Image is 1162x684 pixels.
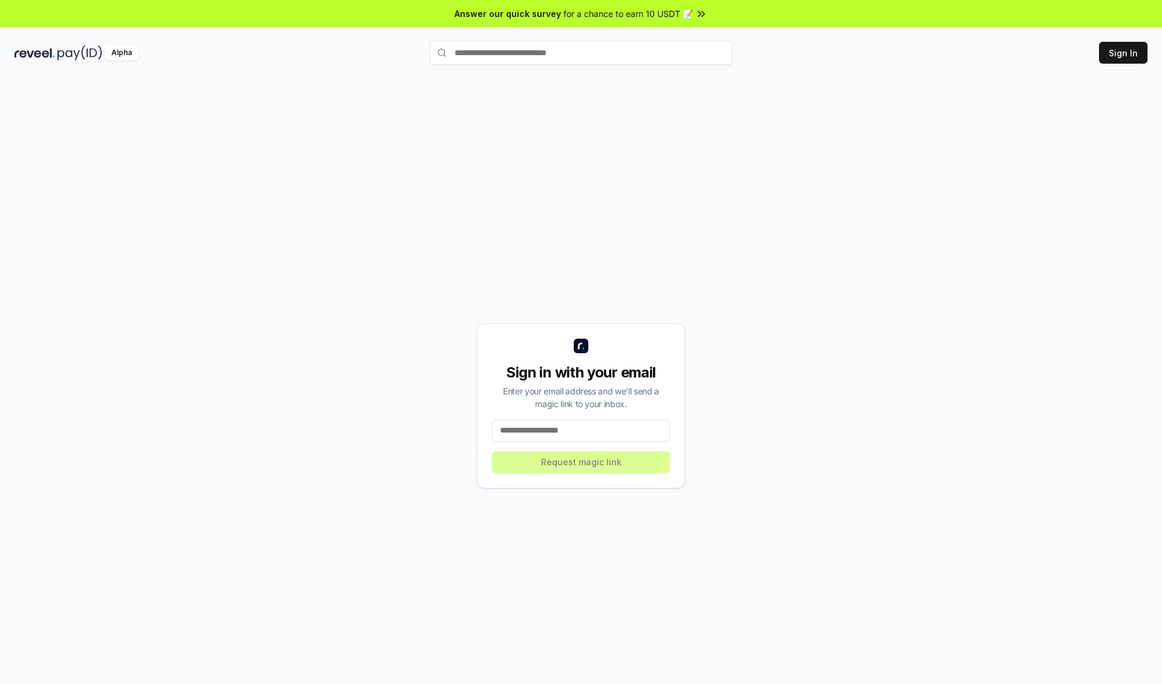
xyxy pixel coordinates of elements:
img: reveel_dark [15,45,55,61]
img: pay_id [57,45,102,61]
div: Alpha [105,45,139,61]
div: Enter your email address and we’ll send a magic link to your inbox. [492,385,670,410]
button: Sign In [1099,42,1147,64]
span: Answer our quick survey [455,7,561,20]
div: Sign in with your email [492,363,670,382]
img: logo_small [574,339,588,353]
span: for a chance to earn 10 USDT 📝 [563,7,693,20]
